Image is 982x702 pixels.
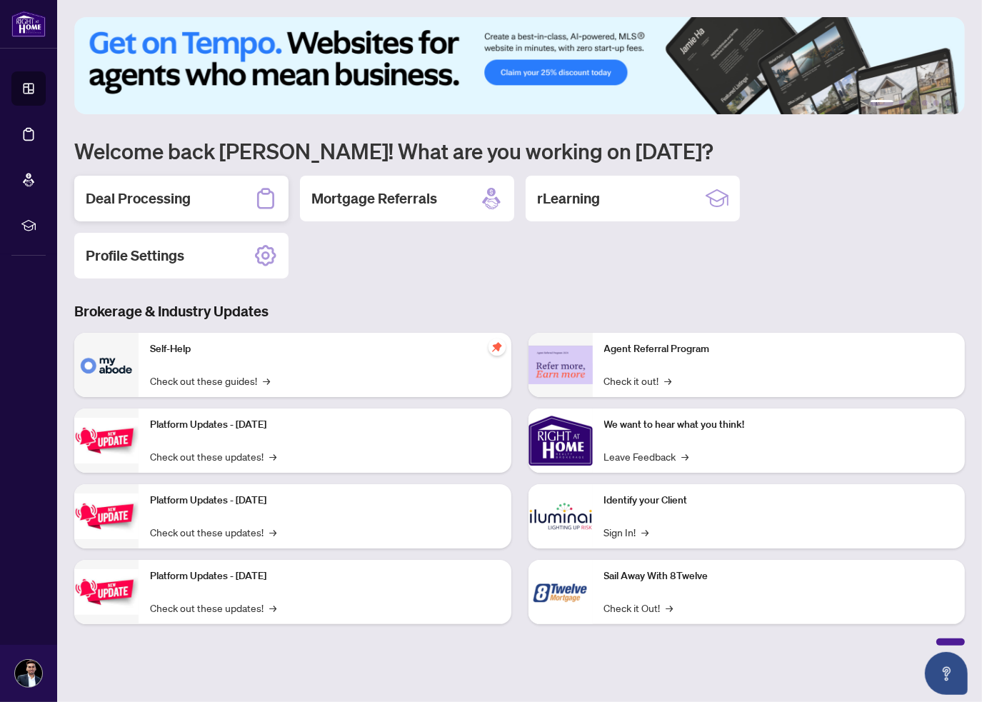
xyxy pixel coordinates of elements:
a: Sign In!→ [604,524,649,540]
button: 1 [871,100,893,106]
h1: Welcome back [PERSON_NAME]! What are you working on [DATE]? [74,137,965,164]
p: Platform Updates - [DATE] [150,568,500,584]
img: Platform Updates - July 8, 2025 [74,493,139,538]
h2: Mortgage Referrals [311,189,437,209]
button: 3 [911,100,916,106]
a: Check it out!→ [604,373,672,388]
span: pushpin [489,339,506,356]
a: Check it Out!→ [604,600,673,616]
img: We want to hear what you think! [528,408,593,473]
span: → [642,524,649,540]
p: Platform Updates - [DATE] [150,417,500,433]
button: 2 [899,100,905,106]
a: Check out these guides!→ [150,373,270,388]
img: Platform Updates - July 21, 2025 [74,418,139,463]
img: Sail Away With 8Twelve [528,560,593,624]
span: → [269,600,276,616]
span: → [269,448,276,464]
p: We want to hear what you think! [604,417,954,433]
h3: Brokerage & Industry Updates [74,301,965,321]
a: Check out these updates!→ [150,524,276,540]
img: logo [11,11,46,37]
span: → [666,600,673,616]
button: 4 [922,100,928,106]
span: → [682,448,689,464]
button: 5 [933,100,939,106]
p: Platform Updates - [DATE] [150,493,500,508]
img: Profile Icon [15,660,42,687]
img: Self-Help [74,333,139,397]
a: Check out these updates!→ [150,600,276,616]
p: Agent Referral Program [604,341,954,357]
h2: rLearning [537,189,600,209]
h2: Deal Processing [86,189,191,209]
button: Open asap [925,652,968,695]
img: Platform Updates - June 23, 2025 [74,569,139,614]
span: → [263,373,270,388]
a: Leave Feedback→ [604,448,689,464]
button: 6 [945,100,951,106]
a: Check out these updates!→ [150,448,276,464]
img: Slide 0 [74,17,965,114]
h2: Profile Settings [86,246,184,266]
span: → [269,524,276,540]
p: Identify your Client [604,493,954,508]
span: → [665,373,672,388]
img: Agent Referral Program [528,346,593,385]
img: Identify your Client [528,484,593,548]
p: Sail Away With 8Twelve [604,568,954,584]
p: Self-Help [150,341,500,357]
